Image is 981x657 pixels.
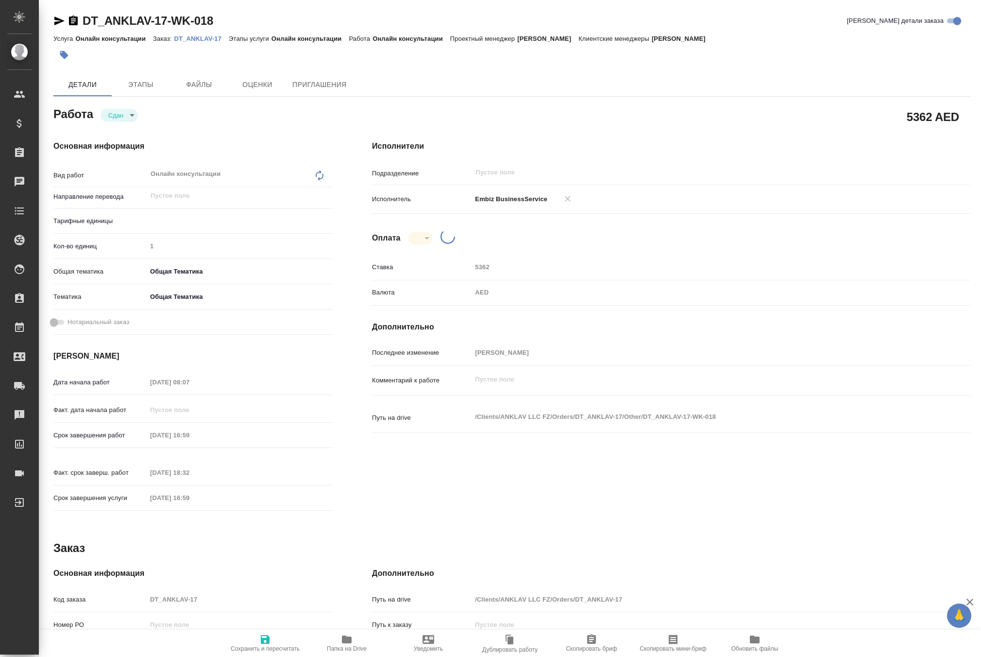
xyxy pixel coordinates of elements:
span: Детали [59,79,106,91]
a: DT_ANKLAV-17-WK-018 [83,14,213,27]
span: Обновить файлы [731,645,778,652]
p: Онлайн консультации [75,35,153,42]
button: 🙏 [947,604,971,628]
input: Пустое поле [472,592,920,606]
p: Исполнитель [372,194,472,204]
p: Срок завершения услуги [53,493,147,503]
button: Скопировать ссылку для ЯМессенджера [53,15,65,27]
input: Пустое поле [472,260,920,274]
p: Онлайн консультации [271,35,349,42]
span: Приглашения [292,79,347,91]
p: Подразделение [372,169,472,178]
p: Кол-во единиц [53,242,147,251]
p: Ставка [372,262,472,272]
div: Сдан [101,109,138,122]
span: Дублировать работу [482,646,538,653]
span: Сохранить и пересчитать [231,645,300,652]
p: Тарифные единицы [53,216,147,226]
h2: Заказ [53,540,85,556]
input: Пустое поле [474,167,897,178]
input: Пустое поле [147,428,232,442]
input: Пустое поле [147,239,333,253]
p: Путь к заказу [372,620,472,630]
button: Скопировать ссылку [68,15,79,27]
div: Общая Тематика [147,289,333,305]
span: [PERSON_NAME] детали заказа [847,16,944,26]
input: Пустое поле [147,592,333,606]
a: DT_ANKLAV-17 [174,34,229,42]
p: Проектный менеджер [450,35,517,42]
p: Этапы услуги [229,35,271,42]
span: Уведомить [414,645,443,652]
p: Клиентские менеджеры [578,35,652,42]
p: Путь на drive [372,413,472,423]
p: Заказ: [153,35,174,42]
input: Пустое поле [472,618,920,632]
p: Последнее изменение [372,348,472,358]
p: Факт. срок заверш. работ [53,468,147,478]
button: Скопировать мини-бриф [632,630,714,657]
span: Оценки [234,79,281,91]
button: Дублировать работу [469,630,551,657]
p: Работа [349,35,372,42]
span: Этапы [118,79,164,91]
p: [PERSON_NAME] [652,35,713,42]
span: Папка на Drive [327,645,367,652]
h4: Дополнительно [372,321,970,333]
button: Сохранить и пересчитать [224,630,306,657]
p: Общая тематика [53,267,147,277]
div: Общая Тематика [147,263,333,280]
p: Валюта [372,288,472,297]
input: Пустое поле [147,403,232,417]
button: Уведомить [388,630,469,657]
p: Срок завершения работ [53,431,147,440]
h4: Исполнители [372,140,970,152]
button: Сдан [105,111,126,120]
h2: Работа [53,104,93,122]
button: Добавить тэг [53,44,75,66]
span: Скопировать мини-бриф [640,645,706,652]
h4: Оплата [372,232,401,244]
input: Пустое поле [472,346,920,360]
p: Комментарий к работе [372,376,472,385]
p: Номер РО [53,620,147,630]
span: Скопировать бриф [566,645,617,652]
input: Пустое поле [147,491,232,505]
textarea: /Clients/ANKLAV LLC FZ/Orders/DT_ANKLAV-17/Other/DT_ANKLAV-17-WK-018 [472,409,920,425]
div: AED [472,284,920,301]
input: Пустое поле [150,190,310,202]
p: [PERSON_NAME] [517,35,578,42]
p: Дата начала работ [53,378,147,387]
p: Путь на drive [372,595,472,605]
button: Обновить файлы [714,630,795,657]
h2: 5362 AED [907,108,959,125]
input: Пустое поле [147,375,232,389]
button: Скопировать бриф [551,630,632,657]
h4: [PERSON_NAME] [53,350,333,362]
p: Вид работ [53,171,147,180]
p: Онлайн консультации [372,35,450,42]
h4: Основная информация [53,140,333,152]
input: Пустое поле [147,618,333,632]
button: Папка на Drive [306,630,388,657]
p: Услуга [53,35,75,42]
div: ​ [147,213,333,229]
input: Пустое поле [147,466,232,480]
h4: Основная информация [53,568,333,579]
p: Код заказа [53,595,147,605]
p: Embiz BusinessService [472,194,547,204]
span: Нотариальный заказ [68,317,129,327]
p: Факт. дата начала работ [53,405,147,415]
span: Файлы [176,79,222,91]
span: 🙏 [951,605,967,626]
p: Тематика [53,292,147,302]
p: Направление перевода [53,192,147,202]
p: DT_ANKLAV-17 [174,35,229,42]
div: Сдан [408,232,433,244]
h4: Дополнительно [372,568,970,579]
